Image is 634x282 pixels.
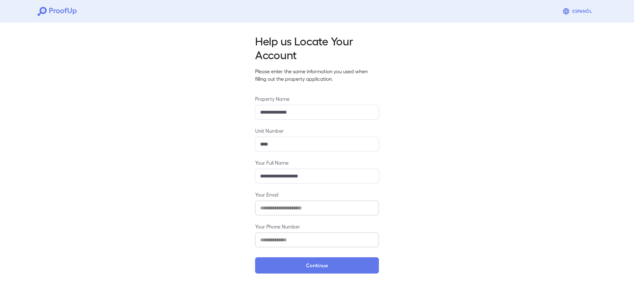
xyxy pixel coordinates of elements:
[255,127,379,134] label: Unit Number
[255,257,379,274] button: Continue
[255,68,379,83] p: Please enter the same information you used when filling out the property application.
[255,95,379,102] label: Property Name
[255,223,379,230] label: Your Phone Number
[255,191,379,198] label: Your Email
[560,5,596,18] button: Espanõl
[255,34,379,61] h2: Help us Locate Your Account
[255,159,379,166] label: Your Full Name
